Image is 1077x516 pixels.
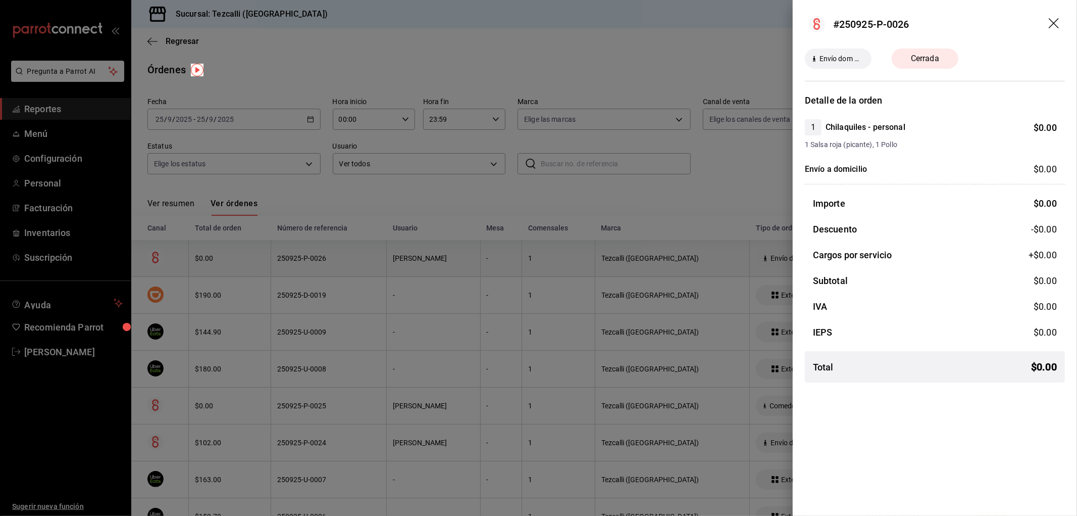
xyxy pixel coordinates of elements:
span: $ 0.00 [1034,301,1057,312]
h4: Envío a domicilio [805,163,867,175]
img: Tooltip marker [191,64,203,76]
span: 1 [805,121,822,133]
h3: Detalle de la orden [805,93,1065,107]
span: -$0.00 [1031,222,1057,236]
span: $ 0.00 [1034,327,1057,338]
span: Cerrada [905,53,945,65]
h3: Subtotal [813,274,848,288]
h3: Cargos por servicio [813,248,892,262]
h3: IVA [813,300,827,313]
span: +$ 0.00 [1029,248,1057,262]
span: Envío dom PLICK [815,54,867,64]
span: $ 0.00 [1034,275,1057,286]
span: $ 0.00 [1034,164,1057,174]
span: $ 0.00 [1031,359,1057,374]
div: #250925-P-0026 [833,17,909,32]
span: $ 0.00 [1034,122,1057,133]
h4: Chilaquiles - personal [826,121,905,133]
span: 1 Salsa roja (picante), 1 Pollo [805,139,1057,150]
h3: Importe [813,197,845,210]
button: drag [1049,18,1061,30]
h3: IEPS [813,325,833,339]
h3: Total [813,360,834,374]
h3: Descuento [813,222,857,236]
span: $ 0.00 [1034,198,1057,209]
